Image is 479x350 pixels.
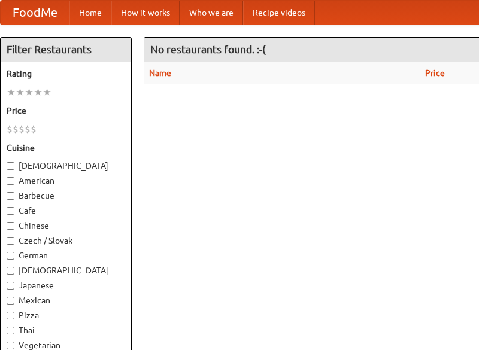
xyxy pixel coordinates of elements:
label: German [7,249,125,261]
a: Name [149,68,171,78]
label: American [7,175,125,187]
h5: Cuisine [7,142,125,154]
input: Pizza [7,312,14,319]
li: ★ [34,86,43,99]
label: [DEMOGRAPHIC_DATA] [7,160,125,172]
label: Japanese [7,279,125,291]
label: Cafe [7,205,125,217]
li: $ [25,123,31,136]
ng-pluralize: No restaurants found. :-( [150,44,266,55]
a: FoodMe [1,1,69,25]
input: Barbecue [7,192,14,200]
input: Czech / Slovak [7,237,14,245]
li: ★ [43,86,51,99]
label: [DEMOGRAPHIC_DATA] [7,264,125,276]
label: Chinese [7,220,125,232]
h5: Price [7,105,125,117]
li: ★ [7,86,16,99]
label: Pizza [7,309,125,321]
input: Japanese [7,282,14,290]
label: Barbecue [7,190,125,202]
input: [DEMOGRAPHIC_DATA] [7,267,14,275]
input: Mexican [7,297,14,305]
a: Who we are [180,1,243,25]
a: Price [425,68,445,78]
li: $ [31,123,37,136]
a: How it works [111,1,180,25]
label: Mexican [7,294,125,306]
input: Chinese [7,222,14,230]
input: German [7,252,14,260]
h5: Rating [7,68,125,80]
input: Cafe [7,207,14,215]
li: $ [19,123,25,136]
li: $ [13,123,19,136]
input: [DEMOGRAPHIC_DATA] [7,162,14,170]
a: Recipe videos [243,1,315,25]
input: American [7,177,14,185]
label: Thai [7,324,125,336]
input: Vegetarian [7,342,14,349]
label: Czech / Slovak [7,235,125,246]
li: $ [7,123,13,136]
li: ★ [16,86,25,99]
a: Home [69,1,111,25]
h4: Filter Restaurants [1,38,131,62]
input: Thai [7,327,14,334]
li: ★ [25,86,34,99]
